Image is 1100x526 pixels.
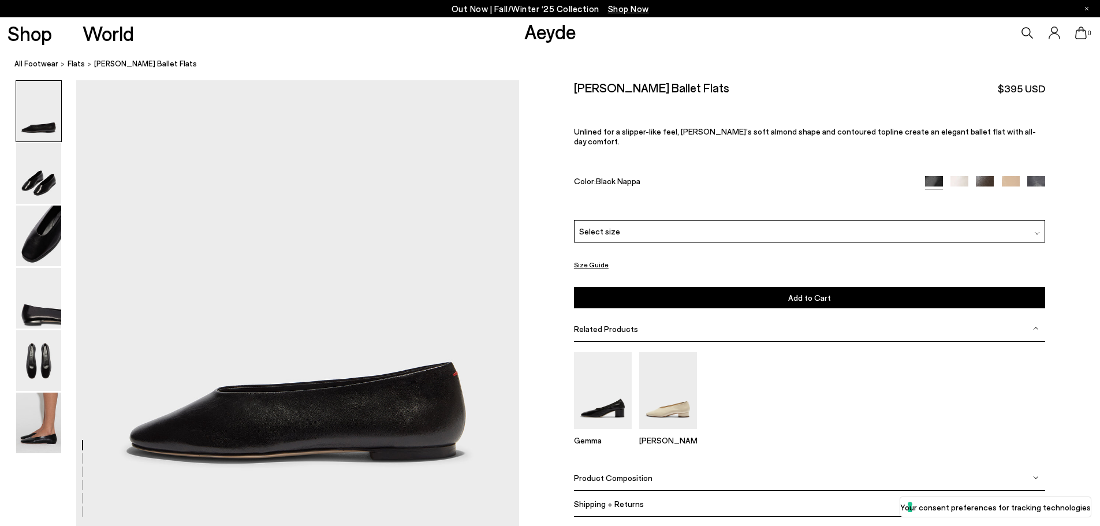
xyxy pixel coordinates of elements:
span: Add to Cart [788,293,831,303]
p: [PERSON_NAME] [639,435,697,445]
p: Gemma [574,435,632,445]
img: Kirsten Ballet Flats - Image 5 [16,330,61,391]
span: [PERSON_NAME] Ballet Flats [94,58,197,70]
span: Shipping + Returns [574,499,644,509]
img: svg%3E [1033,326,1039,331]
a: 0 [1075,27,1087,39]
img: Delia Low-Heeled Ballet Pumps [639,352,697,429]
button: Size Guide [574,258,609,272]
span: Related Products [574,324,638,334]
span: Unlined for a slipper-like feel, [PERSON_NAME]’s soft almond shape and contoured topline create a... [574,126,1036,146]
img: Kirsten Ballet Flats - Image 1 [16,81,61,141]
span: $395 USD [998,81,1045,96]
a: Delia Low-Heeled Ballet Pumps [PERSON_NAME] [639,421,697,445]
span: flats [68,59,85,68]
span: Black Nappa [596,176,640,186]
a: All Footwear [14,58,58,70]
span: Product Composition [574,473,652,483]
a: Gemma Block Heel Pumps Gemma [574,421,632,445]
a: World [83,23,134,43]
img: Kirsten Ballet Flats - Image 4 [16,268,61,329]
label: Your consent preferences for tracking technologies [900,501,1091,513]
h2: [PERSON_NAME] Ballet Flats [574,80,729,95]
p: Out Now | Fall/Winter ‘25 Collection [452,2,649,16]
button: Your consent preferences for tracking technologies [900,497,1091,517]
nav: breadcrumb [14,49,1100,80]
img: Kirsten Ballet Flats - Image 2 [16,143,61,204]
a: flats [68,58,85,70]
img: Kirsten Ballet Flats - Image 3 [16,206,61,266]
img: Gemma Block Heel Pumps [574,352,632,429]
span: 0 [1087,30,1092,36]
span: Select size [579,225,620,237]
div: Color: [574,176,910,189]
img: svg%3E [1034,230,1040,236]
a: Aeyde [524,19,576,43]
button: Add to Cart [574,287,1045,308]
span: Navigate to /collections/new-in [608,3,649,14]
a: Shop [8,23,52,43]
img: Kirsten Ballet Flats - Image 6 [16,393,61,453]
img: svg%3E [1033,475,1039,480]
